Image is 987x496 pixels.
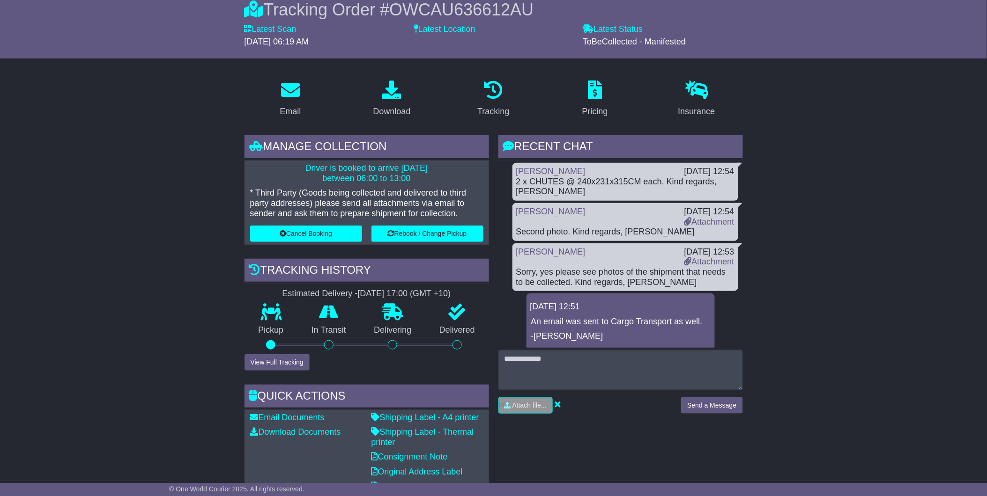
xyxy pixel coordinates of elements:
div: Tracking history [245,259,489,284]
div: Email [280,105,301,118]
div: Tracking [477,105,509,118]
div: Second photo. Kind regards, [PERSON_NAME] [516,227,735,237]
div: Quick Actions [245,385,489,410]
a: Pricing [576,77,614,121]
a: [PERSON_NAME] [516,207,586,216]
span: [DATE] 06:19 AM [245,37,309,46]
a: Attachment [684,257,734,266]
label: Latest Location [414,24,475,35]
button: Cancel Booking [250,226,362,242]
a: Address Label [371,481,432,491]
p: Delivering [360,325,426,336]
a: Shipping Label - Thermal printer [371,427,474,447]
p: Pickup [245,325,298,336]
div: [DATE] 12:54 [684,207,734,217]
div: Download [373,105,411,118]
div: [DATE] 12:51 [530,302,711,312]
a: Consignment Note [371,452,448,461]
div: [DATE] 12:53 [684,247,734,257]
div: Estimated Delivery - [245,289,489,299]
div: 2 x CHUTES @ 240x231x315CM each. Kind regards, [PERSON_NAME] [516,177,735,197]
button: Send a Message [681,397,742,414]
div: RECENT CHAT [498,135,743,160]
a: Tracking [471,77,515,121]
a: Original Address Label [371,467,463,476]
div: Manage collection [245,135,489,160]
div: Insurance [678,105,715,118]
p: Driver is booked to arrive [DATE] between 06:00 to 13:00 [250,163,483,183]
div: [DATE] 17:00 (GMT +10) [358,289,451,299]
a: Shipping Label - A4 printer [371,413,479,422]
a: Insurance [672,77,721,121]
p: * Third Party (Goods being collected and delivered to third party addresses) please send all atta... [250,188,483,219]
div: Sorry, yes please see photos of the shipment that needs to be collected. Kind regards, [PERSON_NAME] [516,267,735,287]
span: © One World Courier 2025. All rights reserved. [169,485,304,493]
p: -[PERSON_NAME] [531,331,710,342]
button: View Full Tracking [245,354,310,371]
div: [DATE] 12:54 [684,167,735,177]
p: Delivered [425,325,489,336]
a: Email [274,77,307,121]
p: In Transit [297,325,360,336]
span: ToBeCollected - Manifested [583,37,686,46]
a: [PERSON_NAME] [516,167,586,176]
div: Pricing [582,105,608,118]
a: Email Documents [250,413,325,422]
label: Latest Status [583,24,643,35]
p: An email was sent to Cargo Transport as well. [531,317,710,327]
button: Rebook / Change Pickup [371,226,483,242]
a: Attachment [684,217,734,226]
a: Download [367,77,417,121]
a: [PERSON_NAME] [516,247,586,256]
label: Latest Scan [245,24,297,35]
a: Download Documents [250,427,341,437]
